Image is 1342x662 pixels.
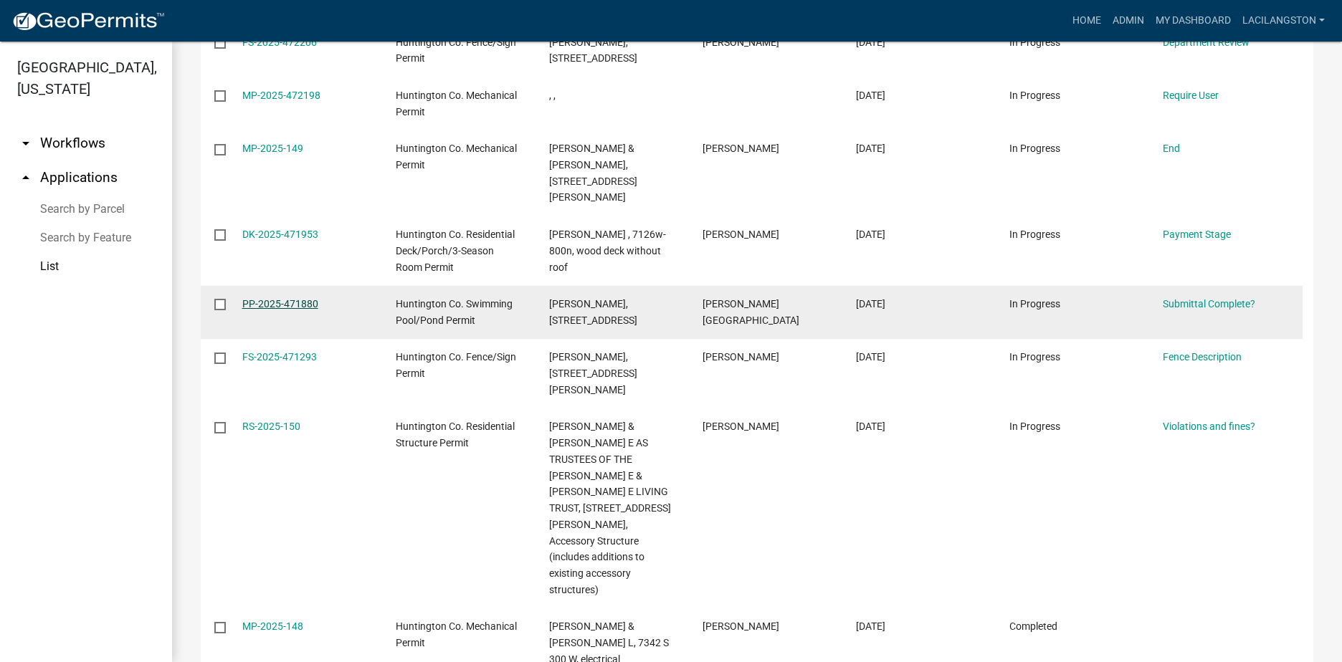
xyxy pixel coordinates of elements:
span: 08/29/2025 [856,421,885,432]
span: Greg & Marsha Kratzer, 10386 S Meridian Rd., Warren IN 46792, electrical [549,143,637,203]
a: Fence Description [1163,351,1242,363]
span: In Progress [1009,298,1060,310]
a: MP-2025-148 [242,620,303,632]
span: In Progress [1009,351,1060,363]
span: Huntington Co. Residential Deck/Porch/3-Season Room Permit [396,229,515,273]
span: Jacob G Rudicel [703,421,779,432]
a: Submittal Complete? [1163,298,1255,310]
a: PP-2025-471880 [242,298,318,310]
span: Completed [1009,620,1057,632]
span: Derek Holzinger , 7126w-800n, wood deck without roof [549,229,666,273]
span: Huntington Co. Mechanical Permit [396,90,517,117]
span: 08/29/2025 [856,351,885,363]
span: Katie Hartman [703,351,779,363]
span: 09/02/2025 [856,90,885,101]
a: Require User [1163,90,1219,101]
span: Huntington Co. Residential Structure Permit [396,421,515,448]
span: FUSSELMAN, ADAM E & KATHRYN E AS TRUSTEES OF THE ADAM E & KATHRYN E LIVING TRUST, 712 S Marion Rd... [549,421,671,595]
span: In Progress [1009,90,1060,101]
span: , , [549,90,556,101]
a: RS-2025-150 [242,421,300,432]
span: Derek Holzinger [703,229,779,240]
a: Violations and fines? [1163,421,1255,432]
span: mark holderman [703,37,779,48]
span: KALAKAY, FRED, 8388 W 500 N, Pond [549,298,637,326]
span: 09/02/2025 [856,37,885,48]
span: 09/02/2025 [856,143,885,154]
a: Admin [1107,7,1150,34]
span: Aaron McDaniel [703,143,779,154]
a: Department Review [1163,37,1250,48]
a: DK-2025-471953 [242,229,318,240]
span: Hartman, Katie A, 503 N Nancy St, Fence [549,351,637,395]
a: FS-2025-471293 [242,351,317,363]
span: 08/28/2025 [856,620,885,632]
a: LaciLangston [1237,7,1331,34]
span: Kalakay Farm [703,298,799,326]
span: In Progress [1009,229,1060,240]
a: MP-2025-472198 [242,90,320,101]
a: Home [1067,7,1107,34]
i: arrow_drop_down [17,135,34,152]
a: MP-2025-149 [242,143,303,154]
span: Huntington Co. Fence/Sign Permit [396,351,516,379]
span: In Progress [1009,421,1060,432]
a: FS-2025-472206 [242,37,317,48]
span: Huntington Co. Mechanical Permit [396,143,517,171]
a: End [1163,143,1180,154]
a: Payment Stage [1163,229,1231,240]
span: 09/02/2025 [856,229,885,240]
span: In Progress [1009,143,1060,154]
span: SHANE DAVIS [703,620,779,632]
span: Huntington Co. Swimming Pool/Pond Permit [396,298,513,326]
i: arrow_drop_up [17,169,34,186]
span: 09/01/2025 [856,298,885,310]
span: In Progress [1009,37,1060,48]
span: Huntington Co. Mechanical Permit [396,620,517,648]
a: My Dashboard [1150,7,1237,34]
